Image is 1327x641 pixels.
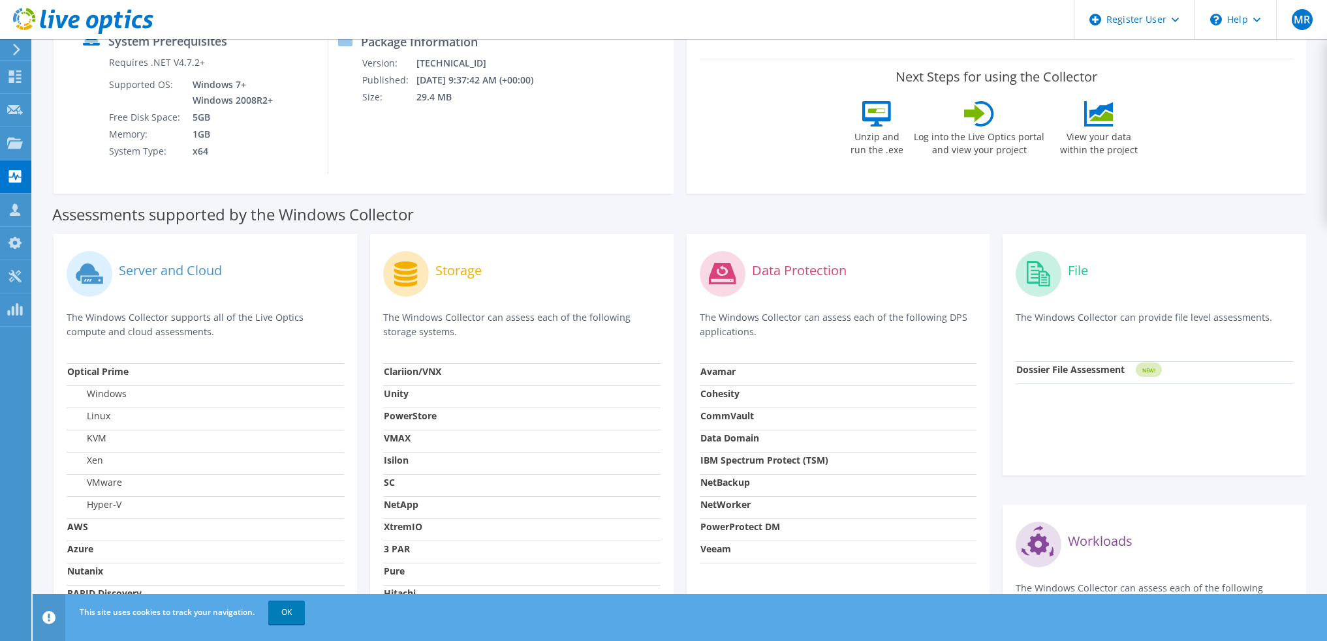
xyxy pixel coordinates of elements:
[361,35,478,48] label: Package Information
[384,565,405,577] strong: Pure
[67,565,103,577] strong: Nutanix
[847,127,907,157] label: Unzip and run the .exe
[1016,581,1293,610] p: The Windows Collector can assess each of the following applications.
[108,76,183,109] td: Supported OS:
[913,127,1045,157] label: Log into the Live Optics portal and view your project
[108,109,183,126] td: Free Disk Space:
[384,498,418,511] strong: NetApp
[700,432,759,444] strong: Data Domain
[700,365,736,378] strong: Avamar
[67,454,103,467] label: Xen
[700,543,731,555] strong: Veeam
[67,365,129,378] strong: Optical Prime
[1142,366,1155,374] tspan: NEW!
[416,89,551,106] td: 29.4 MB
[700,476,750,488] strong: NetBackup
[109,56,205,69] label: Requires .NET V4.7.2+
[384,410,437,422] strong: PowerStore
[700,520,780,533] strong: PowerProtect DM
[183,143,275,160] td: x64
[119,264,222,277] label: Server and Cloud
[80,606,255,618] span: This site uses cookies to track your navigation.
[1052,127,1146,157] label: View your data within the project
[384,387,409,400] strong: Unity
[700,498,751,511] strong: NetWorker
[700,387,740,400] strong: Cohesity
[416,55,551,72] td: [TECHNICAL_ID]
[108,143,183,160] td: System Type:
[362,72,416,89] td: Published:
[1016,310,1293,337] p: The Windows Collector can provide file level assessments.
[362,89,416,106] td: Size:
[183,126,275,143] td: 1GB
[896,69,1097,85] label: Next Steps for using the Collector
[1068,535,1132,548] label: Workloads
[1068,264,1088,277] label: File
[384,587,416,599] strong: Hitachi
[435,264,482,277] label: Storage
[384,365,441,378] strong: Clariion/VNX
[1210,14,1222,25] svg: \n
[67,410,110,423] label: Linux
[1292,9,1313,30] span: MR
[384,432,411,444] strong: VMAX
[384,454,409,466] strong: Isilon
[384,520,422,533] strong: XtremIO
[700,310,977,339] p: The Windows Collector can assess each of the following DPS applications.
[108,35,227,48] label: System Prerequisites
[183,109,275,126] td: 5GB
[108,126,183,143] td: Memory:
[1016,363,1125,376] strong: Dossier File Assessment
[416,72,551,89] td: [DATE] 9:37:42 AM (+00:00)
[52,208,414,221] label: Assessments supported by the Windows Collector
[384,543,410,555] strong: 3 PAR
[268,601,305,624] a: OK
[67,520,88,533] strong: AWS
[67,387,127,400] label: Windows
[752,264,847,277] label: Data Protection
[384,476,395,488] strong: SC
[67,476,122,489] label: VMware
[700,410,754,422] strong: CommVault
[67,432,106,445] label: KVM
[183,76,275,109] td: Windows 7+ Windows 2008R2+
[67,543,93,555] strong: Azure
[700,454,828,466] strong: IBM Spectrum Protect (TSM)
[383,310,661,339] p: The Windows Collector can assess each of the following storage systems.
[67,498,121,511] label: Hyper-V
[67,587,142,599] strong: RAPID Discovery
[362,55,416,72] td: Version:
[67,310,344,339] p: The Windows Collector supports all of the Live Optics compute and cloud assessments.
